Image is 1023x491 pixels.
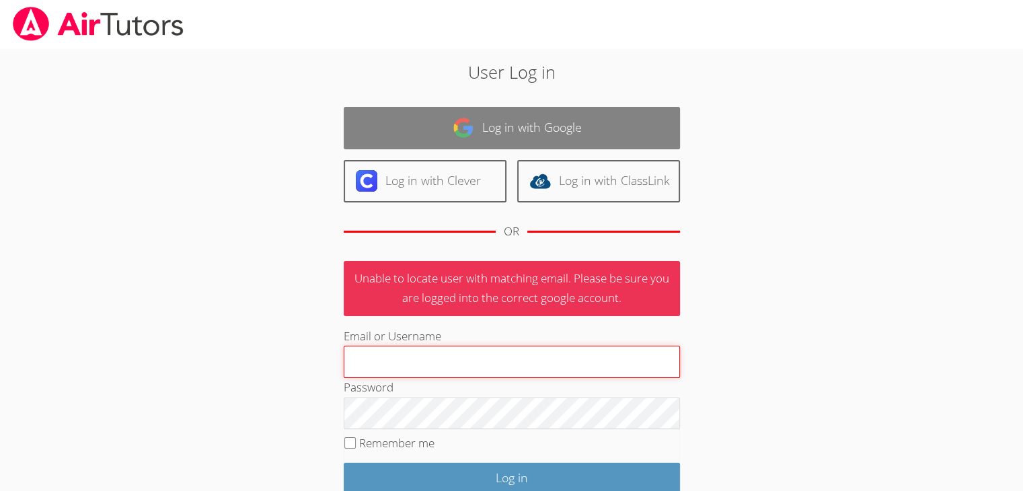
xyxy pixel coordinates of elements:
img: airtutors_banner-c4298cdbf04f3fff15de1276eac7730deb9818008684d7c2e4769d2f7ddbe033.png [11,7,185,41]
label: Remember me [359,435,434,451]
label: Password [344,379,393,395]
p: Unable to locate user with matching email. Please be sure you are logged into the correct google ... [344,261,680,316]
div: OR [504,222,519,241]
h2: User Log in [235,59,788,85]
a: Log in with ClassLink [517,160,680,202]
label: Email or Username [344,328,441,344]
img: google-logo-50288ca7cdecda66e5e0955fdab243c47b7ad437acaf1139b6f446037453330a.svg [453,117,474,139]
img: clever-logo-6eab21bc6e7a338710f1a6ff85c0baf02591cd810cc4098c63d3a4b26e2feb20.svg [356,170,377,192]
img: classlink-logo-d6bb404cc1216ec64c9a2012d9dc4662098be43eaf13dc465df04b49fa7ab582.svg [529,170,551,192]
a: Log in with Clever [344,160,506,202]
a: Log in with Google [344,107,680,149]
